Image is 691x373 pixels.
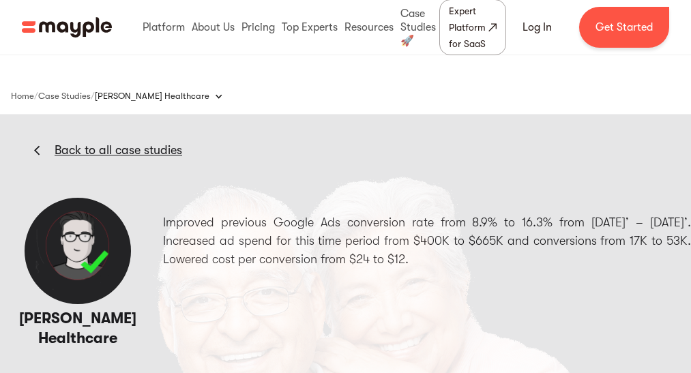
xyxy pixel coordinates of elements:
div: [PERSON_NAME] Healthcare [95,83,237,110]
div: / [91,89,95,103]
img: Mayple logo [22,14,112,40]
a: Get Started [579,7,669,48]
div: Top Experts [278,5,341,49]
div: Pricing [238,5,278,49]
div: [PERSON_NAME] Healthcare [95,89,209,103]
div: Resources [341,5,397,49]
div: Platform [139,5,188,49]
a: Home [11,88,34,104]
a: Back to all case studies [55,142,182,158]
div: Expert Platform for SaaS [449,3,486,52]
a: home [22,14,112,40]
div: About Us [188,5,238,49]
a: Log In [506,11,568,44]
div: / [34,89,38,103]
a: Case Studies [38,88,91,104]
